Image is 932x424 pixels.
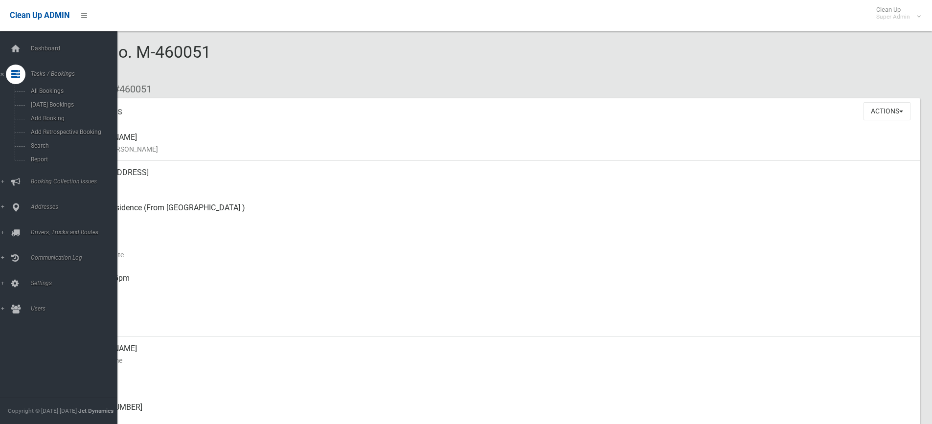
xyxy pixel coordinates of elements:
div: [PERSON_NAME] [78,126,912,161]
span: Tasks / Bookings [28,70,125,77]
div: [DATE] 1:55pm [78,267,912,302]
small: Pickup Point [78,214,912,225]
small: Collection Date [78,249,912,261]
li: #460051 [107,80,152,98]
button: Actions [864,102,910,120]
span: [DATE] Bookings [28,101,116,108]
span: Addresses [28,203,125,210]
span: Users [28,305,125,312]
small: Super Admin [876,13,910,21]
div: [DATE] [78,231,912,267]
span: Dashboard [28,45,125,52]
span: Report [28,156,116,163]
span: Search [28,142,116,149]
small: Name of [PERSON_NAME] [78,143,912,155]
span: Settings [28,280,125,287]
span: Communication Log [28,254,125,261]
small: Mobile [78,378,912,390]
span: Clean Up [871,6,920,21]
span: Booking No. M-460051 [43,42,211,80]
div: [PERSON_NAME] [78,337,912,372]
span: Add Retrospective Booking [28,129,116,135]
span: Drivers, Trucks and Routes [28,229,125,236]
small: Zone [78,319,912,331]
small: Collected At [78,284,912,296]
span: Booking Collection Issues [28,178,125,185]
div: Back of Residence (From [GEOGRAPHIC_DATA] ) [78,196,912,231]
span: Copyright © [DATE]-[DATE] [8,407,77,414]
span: Clean Up ADMIN [10,11,69,20]
span: Add Booking [28,115,116,122]
div: [STREET_ADDRESS] [78,161,912,196]
span: All Bookings [28,88,116,94]
strong: Jet Dynamics [78,407,114,414]
div: [DATE] [78,302,912,337]
small: Contact Name [78,355,912,366]
small: Address [78,179,912,190]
